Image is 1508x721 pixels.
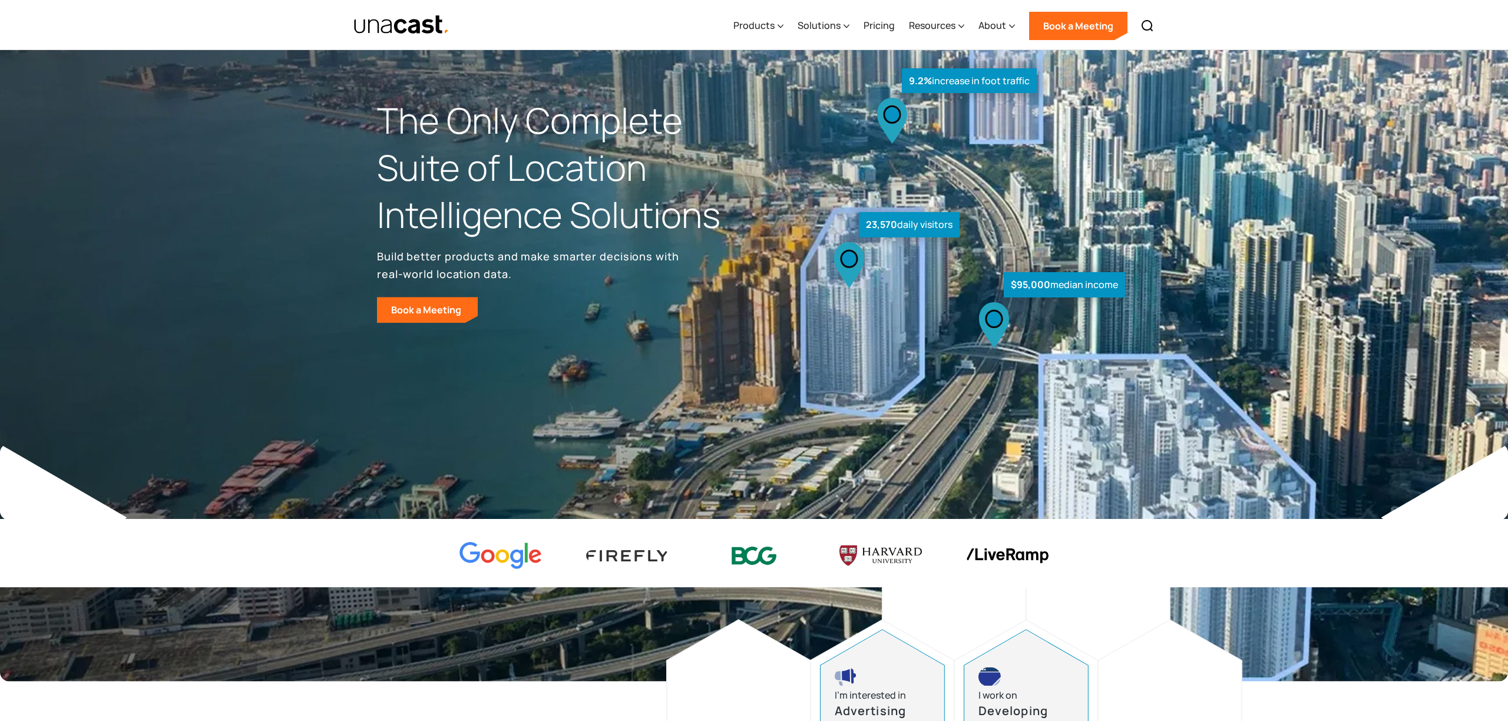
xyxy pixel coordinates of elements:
p: Build better products and make smarter decisions with real-world location data. [377,247,683,283]
div: Products [733,18,775,32]
a: Book a Meeting [1029,12,1127,40]
img: Firefly Advertising logo [586,550,669,561]
img: Search icon [1140,19,1155,33]
strong: $95,000 [1011,278,1050,291]
div: Resources [909,2,964,50]
a: home [353,15,449,35]
h1: The Only Complete Suite of Location Intelligence Solutions [377,97,754,238]
div: About [978,18,1006,32]
div: Resources [909,18,955,32]
img: Unacast text logo [353,15,449,35]
div: About [978,2,1015,50]
div: Products [733,2,783,50]
img: Google logo Color [459,542,542,570]
div: I work on [978,687,1017,703]
img: developing products icon [978,667,1001,686]
strong: 23,570 [866,218,897,231]
div: Solutions [798,18,841,32]
img: Harvard U logo [839,541,922,570]
div: Solutions [798,2,849,50]
div: I’m interested in [835,687,906,703]
div: increase in foot traffic [902,68,1037,94]
a: Book a Meeting [377,297,478,323]
img: BCG logo [713,539,795,573]
div: median income [1004,272,1125,297]
img: liveramp logo [966,548,1049,563]
strong: 9.2% [909,74,932,87]
div: daily visitors [859,212,960,237]
img: advertising and marketing icon [835,667,857,686]
a: Pricing [864,2,895,50]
